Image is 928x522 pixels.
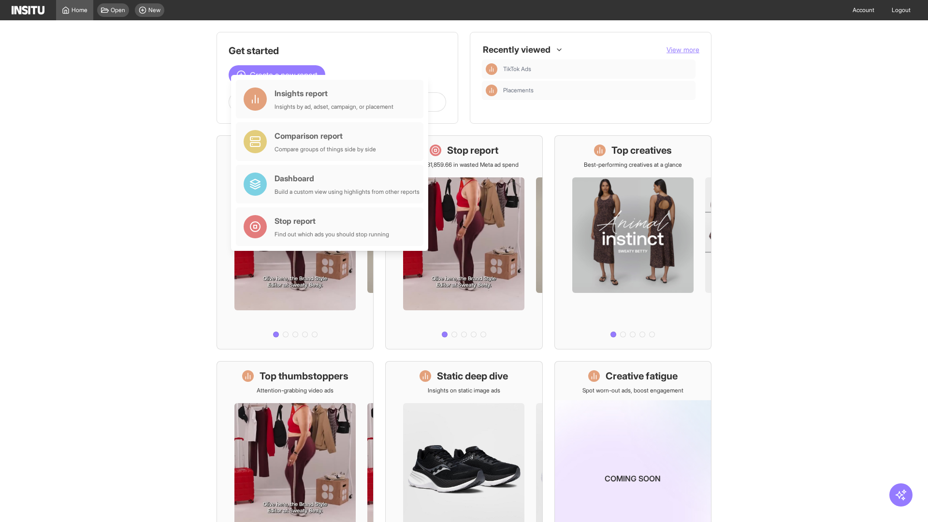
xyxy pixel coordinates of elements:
[275,145,376,153] div: Compare groups of things side by side
[72,6,87,14] span: Home
[12,6,44,14] img: Logo
[257,387,333,394] p: Attention-grabbing video ads
[229,44,446,58] h1: Get started
[275,173,420,184] div: Dashboard
[111,6,125,14] span: Open
[275,87,393,99] div: Insights report
[447,144,498,157] h1: Stop report
[503,87,692,94] span: Placements
[428,387,500,394] p: Insights on static image ads
[275,188,420,196] div: Build a custom view using highlights from other reports
[229,65,325,85] button: Create a new report
[275,215,389,227] div: Stop report
[275,130,376,142] div: Comparison report
[503,65,531,73] span: TikTok Ads
[217,135,374,349] a: What's live nowSee all active ads instantly
[250,69,318,81] span: Create a new report
[409,161,519,169] p: Save £31,859.66 in wasted Meta ad spend
[503,87,534,94] span: Placements
[486,63,497,75] div: Insights
[275,103,393,111] div: Insights by ad, adset, campaign, or placement
[148,6,160,14] span: New
[554,135,711,349] a: Top creativesBest-performing creatives at a glance
[385,135,542,349] a: Stop reportSave £31,859.66 in wasted Meta ad spend
[503,65,692,73] span: TikTok Ads
[486,85,497,96] div: Insights
[275,231,389,238] div: Find out which ads you should stop running
[260,369,348,383] h1: Top thumbstoppers
[437,369,508,383] h1: Static deep dive
[667,45,699,55] button: View more
[611,144,672,157] h1: Top creatives
[584,161,682,169] p: Best-performing creatives at a glance
[667,45,699,54] span: View more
